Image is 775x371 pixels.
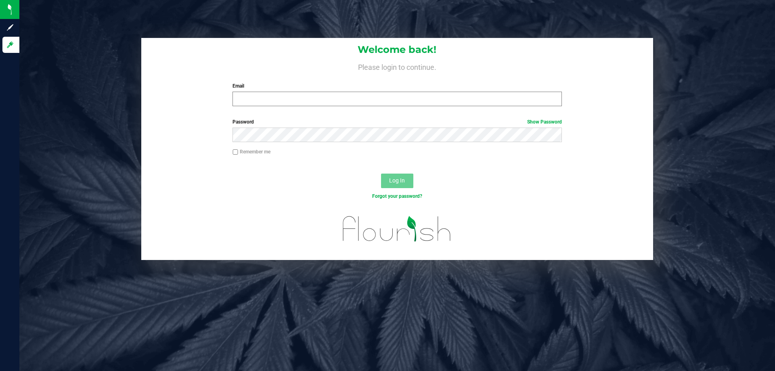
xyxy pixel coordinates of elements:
[232,149,238,155] input: Remember me
[232,148,270,155] label: Remember me
[333,208,461,249] img: flourish_logo.svg
[372,193,422,199] a: Forgot your password?
[6,41,14,49] inline-svg: Log in
[141,44,653,55] h1: Welcome back!
[6,23,14,31] inline-svg: Sign up
[141,61,653,71] h4: Please login to continue.
[232,82,561,90] label: Email
[389,177,405,184] span: Log In
[527,119,562,125] a: Show Password
[381,174,413,188] button: Log In
[232,119,254,125] span: Password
